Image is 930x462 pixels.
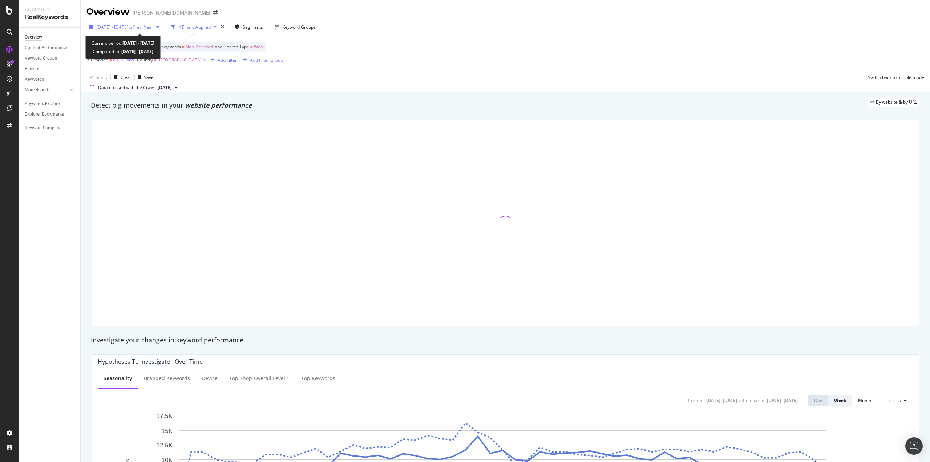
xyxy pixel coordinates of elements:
[25,111,64,118] div: Explorer Bookmarks
[767,397,798,403] div: [DATE] - [DATE]
[126,57,134,63] div: and
[250,57,283,63] div: Add Filter Group
[25,13,74,21] div: RealKeywords
[213,10,218,15] div: arrow-right-arrow-left
[282,24,316,30] div: Keyword Groups
[688,397,705,403] div: Current:
[98,84,155,91] div: Data crossed with the Crawl
[158,55,202,65] span: [GEOGRAPHIC_DATA]
[178,24,211,30] div: 4 Filters Applied
[91,336,920,345] div: Investigate your changes in keyword performance
[157,413,173,419] text: 17.5K
[865,71,924,83] button: Switch back to Simple mode
[120,48,153,55] b: [DATE] - [DATE]
[232,21,266,33] button: Segments
[808,395,828,406] button: Day
[157,442,173,449] text: 12.5K
[144,375,190,382] div: Branded Keywords
[158,84,172,91] span: 2025 May. 19th
[96,24,128,30] span: [DATE] - [DATE]
[98,358,203,365] div: Hypotheses to Investigate - Over Time
[25,55,57,62] div: Keyword Groups
[86,21,162,33] button: [DATE] - [DATE]vsPrev. Year
[135,71,154,83] button: Save
[202,375,218,382] div: Device
[92,39,154,47] div: Current period:
[155,83,181,92] button: [DATE]
[154,57,157,63] span: =
[25,86,68,94] a: More Reports
[162,427,173,434] text: 15K
[250,44,253,50] span: =
[122,40,154,46] b: [DATE] - [DATE]
[229,375,290,382] div: Top Shop-Overall Level 1
[858,397,871,403] div: Month
[219,23,226,31] div: times
[186,42,213,52] span: Non-Branded
[25,55,75,62] a: Keyword Groups
[25,111,75,118] a: Explorer Bookmarks
[137,57,153,63] span: Country
[254,42,263,52] span: Web
[93,47,153,56] div: Compared to:
[126,56,134,63] button: and
[828,395,852,406] button: Week
[113,55,119,65] span: No
[25,76,75,83] a: Keywords
[25,100,75,108] a: Keywords Explorer
[25,33,42,41] div: Overview
[814,397,822,403] div: Day
[706,397,737,403] div: [DATE] - [DATE]
[161,44,181,50] span: Keywords
[104,375,132,382] div: Seasonality
[25,33,75,41] a: Overview
[876,100,917,104] span: By website & by URL
[182,44,185,50] span: =
[25,124,75,132] a: Keyword Sampling
[218,57,237,63] div: Add Filter
[86,6,130,18] div: Overview
[25,6,74,13] div: Analytics
[883,395,913,406] button: Clicks
[168,21,219,33] button: 4 Filters Applied
[111,71,132,83] button: Clear
[86,57,108,63] span: Is Branded
[243,24,263,30] span: Segments
[301,375,335,382] div: Top Keywords
[905,437,923,455] div: Open Intercom Messenger
[128,24,153,30] span: vs Prev. Year
[109,57,112,63] span: =
[852,395,877,406] button: Month
[25,44,75,52] a: Content Performance
[25,44,67,52] div: Content Performance
[96,74,108,80] div: Apply
[834,397,846,403] div: Week
[25,65,41,73] div: Ranking
[121,74,132,80] div: Clear
[25,100,61,108] div: Keywords Explorer
[868,97,920,107] div: legacy label
[215,44,222,50] span: and
[240,56,283,64] button: Add Filter Group
[272,21,319,33] button: Keyword Groups
[25,65,75,73] a: Ranking
[86,71,108,83] button: Apply
[25,124,62,132] div: Keyword Sampling
[739,397,765,403] div: vs Compared :
[889,397,901,403] span: Clicks
[25,76,44,83] div: Keywords
[224,44,249,50] span: Search Type
[25,86,50,94] div: More Reports
[133,9,210,16] div: [PERSON_NAME][DOMAIN_NAME]
[868,74,924,80] div: Switch back to Simple mode
[144,74,154,80] div: Save
[208,56,237,64] button: Add Filter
